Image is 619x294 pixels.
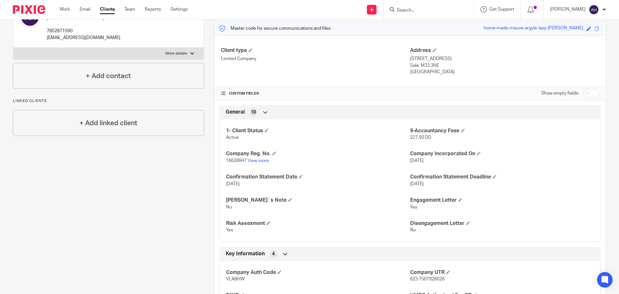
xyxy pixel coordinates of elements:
span: 4 [272,251,275,257]
span: 16628947 [226,158,247,163]
a: Reports [145,6,161,13]
p: Master code for secure communications and files [219,25,330,32]
p: [GEOGRAPHIC_DATA] [410,69,599,75]
span: Yes [410,205,417,209]
span: 623 7507926026 [410,277,445,281]
h4: Risk Assesment [226,220,410,227]
img: svg%3E [589,5,599,15]
h4: Disengagement Letter [410,220,594,227]
h4: [PERSON_NAME]`s Note [226,197,410,204]
p: More details [165,51,187,56]
span: 10 [251,109,256,116]
a: View more [248,158,269,163]
label: Show empty fields [541,90,578,96]
p: [STREET_ADDRESS] [410,56,599,62]
span: VLABHW [226,277,245,281]
span: Get Support [489,7,514,12]
span: General [226,109,245,116]
h4: Engagement Letter [410,197,594,204]
h4: + Add contact [86,71,131,81]
span: [DATE] [410,182,424,186]
h4: Client type [221,47,410,54]
p: Sale, M33 3HE [410,62,599,69]
h4: Company Auth Code [226,269,410,276]
h4: 1- Client Status [226,127,410,134]
h4: Company UTR [410,269,594,276]
h4: + Add linked client [79,118,137,128]
p: [EMAIL_ADDRESS][DOMAIN_NAME] [47,35,176,41]
span: [DATE] [226,182,240,186]
span: [DATE] [410,158,424,163]
span: No [410,228,416,232]
div: home-made-mauve-argyle-lazy-[PERSON_NAME] [484,25,583,32]
h4: Address [410,47,599,54]
span: Yes [226,228,233,232]
img: Pixie [13,5,45,14]
span: 227.50 DD [410,135,431,140]
a: Settings [171,6,188,13]
p: Limited Company [221,56,410,62]
h4: Confirmation Statement Deadline [410,174,594,180]
input: Search [396,8,454,14]
a: Work [60,6,70,13]
h4: Company Incorporated On [410,150,594,157]
p: 7852871590 [47,28,176,34]
h4: CUSTOM FIELDS [221,91,410,96]
a: Clients [100,6,115,13]
span: No [226,205,232,209]
p: Linked clients [13,98,204,104]
a: Team [124,6,135,13]
p: [PERSON_NAME] [550,6,585,13]
h4: 9-Accountancy Fees [410,127,594,134]
span: Key Information [226,250,265,257]
span: Active [226,135,239,140]
a: Email [80,6,90,13]
h4: Company Reg. No. [226,150,410,157]
h4: Confirmation Statement Date [226,174,410,180]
